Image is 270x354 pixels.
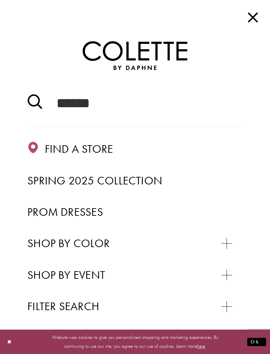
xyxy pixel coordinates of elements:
[47,333,223,351] p: Website uses cookies to give you personalized shopping and marketing experiences. By continuing t...
[45,142,113,156] span: Find a store
[197,343,205,349] a: here
[27,81,243,126] div: Search form
[27,203,243,221] a: Prom Dresses
[27,81,243,126] input: Search
[27,140,243,158] a: Find a store
[83,41,187,70] img: Colette by Daphne
[27,92,42,115] button: Submit Search
[4,336,15,348] button: Close Dialog
[27,172,243,190] a: Spring 2025 Collection
[247,338,266,346] button: Submit Dialog
[245,10,260,25] span: Close Main Navbar
[83,41,187,70] a: Colette by Daphne Homepage
[27,173,162,188] span: Spring 2025 Collection
[27,205,103,219] span: Prom Dresses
